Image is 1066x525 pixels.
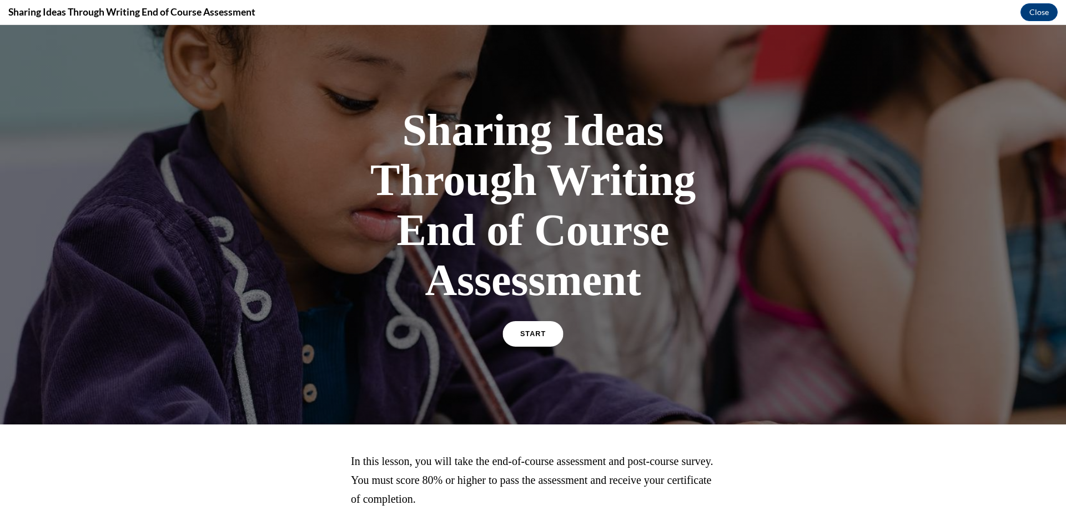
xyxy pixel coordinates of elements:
span: In this lesson, you will take the end-of-course assessment and post-course survey. You must score... [351,430,713,480]
h1: Sharing Ideas Through Writing End of Course Assessment [339,80,727,280]
span: START [520,305,546,313]
button: Close [1020,3,1058,21]
a: START [502,296,563,322]
h4: Sharing Ideas Through Writing End of Course Assessment [8,5,255,19]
